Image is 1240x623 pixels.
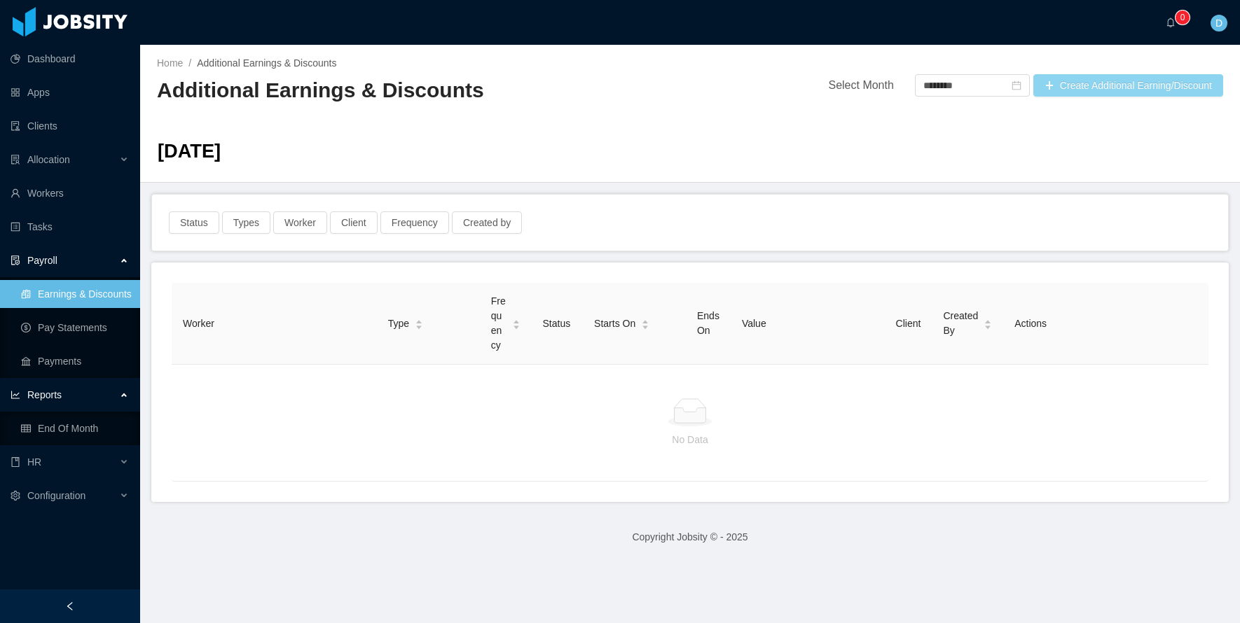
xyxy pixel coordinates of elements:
[21,414,129,442] a: icon: tableEnd Of Month
[21,280,129,308] a: icon: reconciliationEarnings & Discounts
[512,318,521,328] div: Sort
[11,179,129,207] a: icon: userWorkers
[380,211,449,234] button: Frequency
[27,154,70,165] span: Allocation
[984,323,992,328] i: icon: caret-down
[512,323,520,328] i: icon: caret-down
[27,456,41,468] span: HR
[158,140,221,162] span: [DATE]
[188,57,191,69] span: /
[11,255,20,265] i: icon: file-protect
[157,57,183,69] a: Home
[11,213,129,241] a: icon: profileTasks
[984,318,992,328] div: Sort
[984,318,992,323] i: icon: caret-up
[169,211,219,234] button: Status
[11,491,20,500] i: icon: setting
[27,255,57,266] span: Payroll
[27,490,85,501] span: Configuration
[11,112,129,140] a: icon: auditClients
[183,432,1197,447] p: No Data
[642,323,649,328] i: icon: caret-down
[330,211,378,234] button: Client
[512,318,520,323] i: icon: caret-up
[1176,10,1190,24] sup: 0
[222,211,270,234] button: Types
[11,390,20,400] i: icon: line-chart
[594,316,635,331] span: Starts On
[197,57,336,69] span: Additional Earnings & Discounts
[491,294,507,353] span: Frequency
[452,211,522,234] button: Created by
[1014,318,1047,329] span: Actions
[415,318,423,323] i: icon: caret-up
[415,323,423,328] i: icon: caret-down
[140,513,1240,561] footer: Copyright Jobsity © - 2025
[697,310,719,336] span: Ends On
[543,318,571,329] span: Status
[21,314,129,342] a: icon: dollarPay Statements
[641,318,649,328] div: Sort
[11,457,20,467] i: icon: book
[183,318,214,329] span: Worker
[828,79,893,91] span: Select Month
[1033,74,1223,97] button: icon: plusCreate Additional Earning/Discount
[27,389,62,400] span: Reports
[21,347,129,375] a: icon: bankPayments
[1166,17,1176,27] i: icon: bell
[11,78,129,106] a: icon: appstoreApps
[157,76,690,105] h2: Additional Earnings & Discounts
[1012,80,1021,90] i: icon: calendar
[273,211,327,234] button: Worker
[415,318,423,328] div: Sort
[1215,15,1222,31] span: D
[11,155,20,164] i: icon: solution
[642,318,649,323] i: icon: caret-up
[11,45,129,73] a: icon: pie-chartDashboard
[943,309,978,338] span: Created By
[388,316,409,331] span: Type
[896,318,921,329] span: Client
[742,318,766,329] span: Value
